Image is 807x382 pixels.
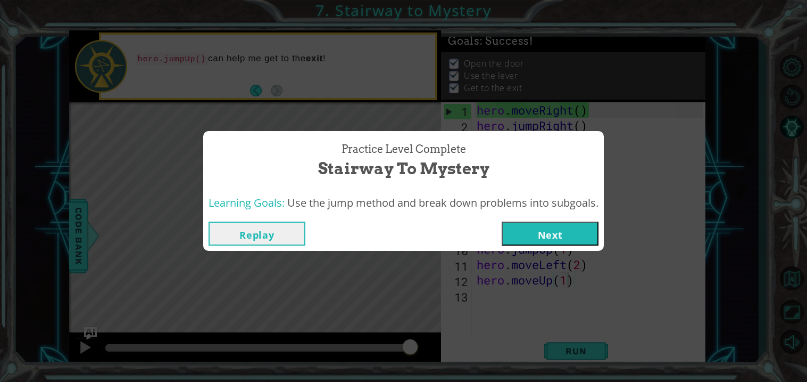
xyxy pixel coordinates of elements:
[209,196,285,210] span: Learning Goals:
[342,142,466,157] span: Practice Level Complete
[209,222,305,246] button: Replay
[318,157,489,180] span: Stairway to Mystery
[502,222,598,246] button: Next
[287,196,598,210] span: Use the jump method and break down problems into subgoals.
